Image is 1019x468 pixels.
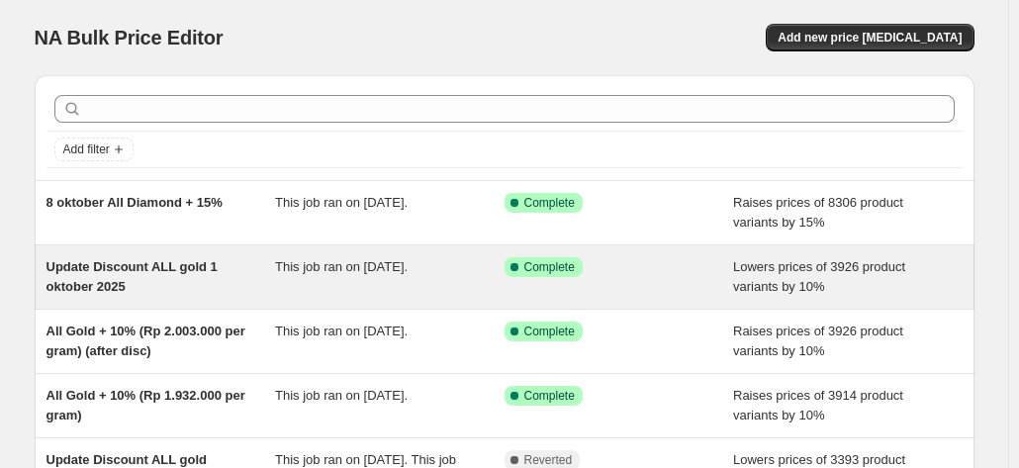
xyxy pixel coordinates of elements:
span: Complete [524,195,575,211]
span: This job ran on [DATE]. [275,324,408,338]
span: Add new price [MEDICAL_DATA] [778,30,962,46]
span: 8 oktober All Diamond + 15% [46,195,223,210]
span: Raises prices of 3926 product variants by 10% [733,324,903,358]
span: This job ran on [DATE]. [275,195,408,210]
span: This job ran on [DATE]. [275,259,408,274]
button: Add new price [MEDICAL_DATA] [766,24,973,51]
span: This job ran on [DATE]. [275,388,408,403]
span: Reverted [524,452,573,468]
span: Raises prices of 8306 product variants by 15% [733,195,903,230]
span: Lowers prices of 3926 product variants by 10% [733,259,905,294]
span: Complete [524,259,575,275]
span: Add filter [63,141,110,157]
span: Complete [524,324,575,339]
span: Update Discount ALL gold 1 oktober 2025 [46,259,218,294]
span: NA Bulk Price Editor [35,27,224,48]
button: Add filter [54,138,134,161]
span: Raises prices of 3914 product variants by 10% [733,388,903,422]
span: Complete [524,388,575,404]
span: All Gold + 10% (Rp 1.932.000 per gram) [46,388,245,422]
span: All Gold + 10% (Rp 2.003.000 per gram) (after disc) [46,324,245,358]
